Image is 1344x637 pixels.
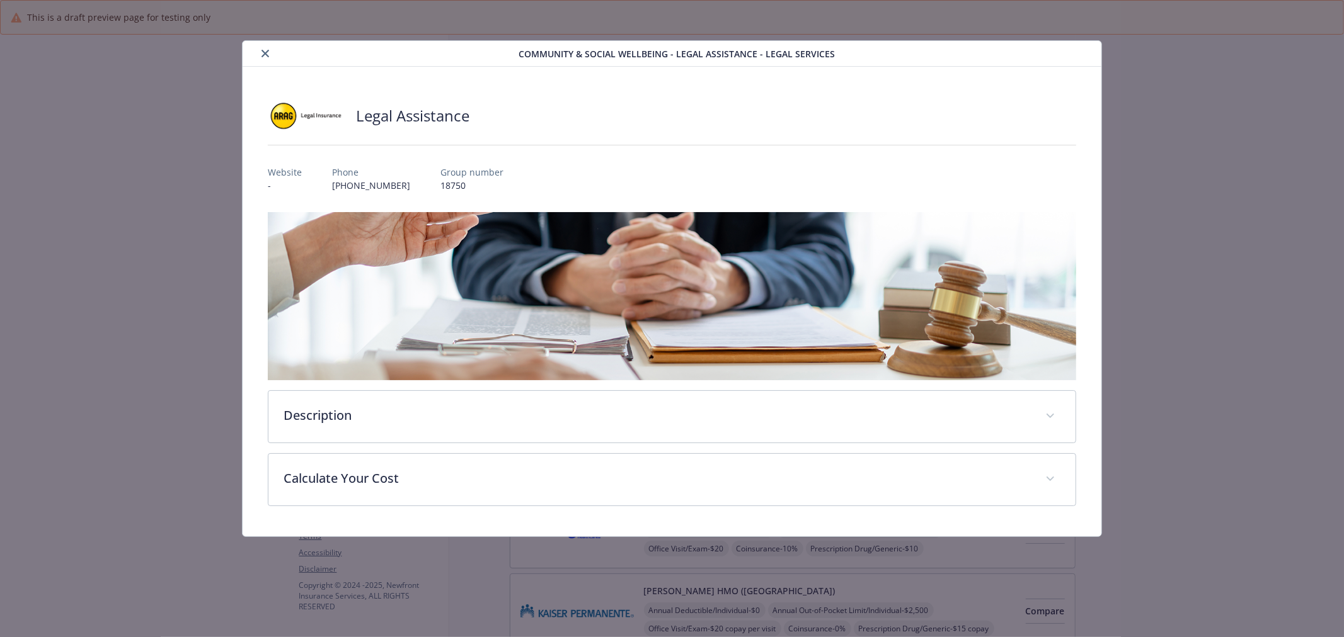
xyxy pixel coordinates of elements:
[134,40,1209,537] div: details for plan Community & Social Wellbeing - Legal Assistance - Legal Services
[332,166,410,179] p: Phone
[440,166,503,179] p: Group number
[519,47,836,60] span: Community & Social Wellbeing - Legal Assistance - Legal Services
[268,166,302,179] p: Website
[268,97,343,135] img: ARAG Insurance Company
[268,454,1076,505] div: Calculate Your Cost
[284,469,1030,488] p: Calculate Your Cost
[440,179,503,192] p: 18750
[258,46,273,61] button: close
[356,105,469,127] h2: Legal Assistance
[268,391,1076,443] div: Description
[268,212,1076,380] img: banner
[332,179,410,192] p: [PHONE_NUMBER]
[268,179,302,192] p: -
[284,406,1030,425] p: Description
